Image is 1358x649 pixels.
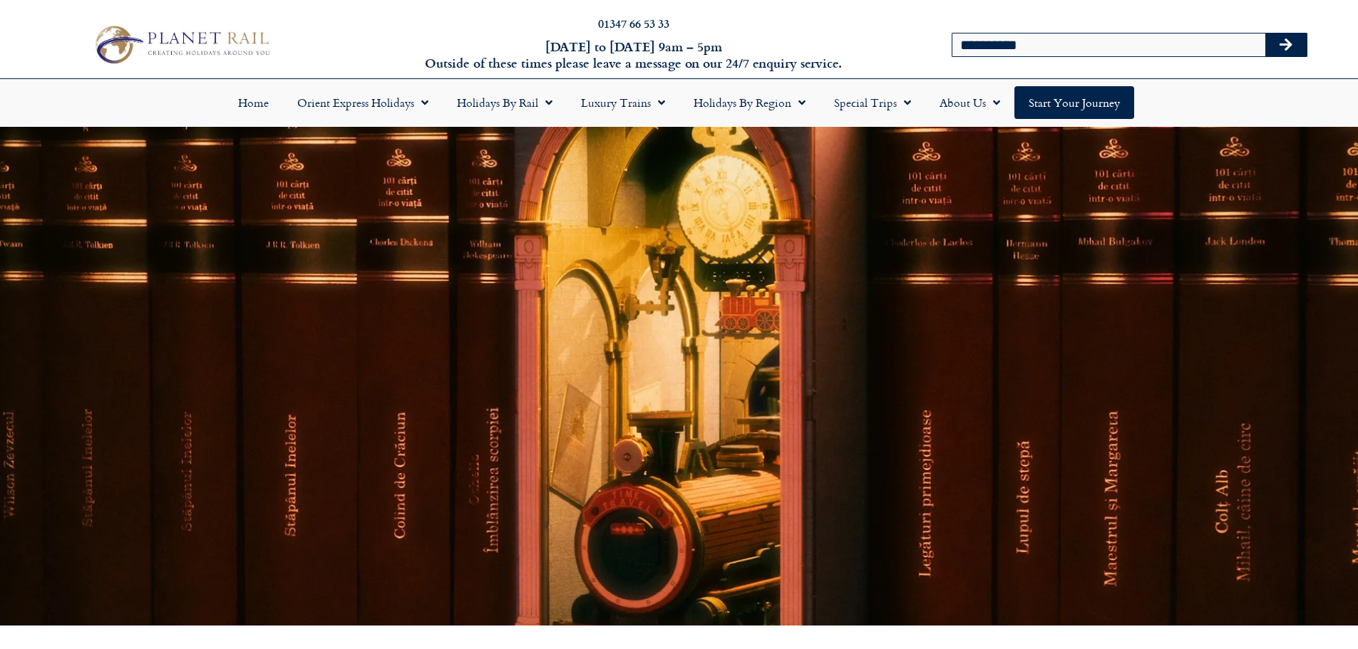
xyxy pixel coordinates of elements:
[283,86,443,119] a: Orient Express Holidays
[88,21,274,67] img: Planet Rail Train Holidays Logo
[679,86,820,119] a: Holidays by Region
[366,38,902,72] h6: [DATE] to [DATE] 9am – 5pm Outside of these times please leave a message on our 24/7 enquiry serv...
[1014,86,1134,119] a: Start your Journey
[567,86,679,119] a: Luxury Trains
[820,86,925,119] a: Special Trips
[443,86,567,119] a: Holidays by Rail
[925,86,1014,119] a: About Us
[7,86,1351,119] nav: Menu
[1265,33,1307,56] button: Search
[598,15,669,31] a: 01347 66 53 33
[224,86,283,119] a: Home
